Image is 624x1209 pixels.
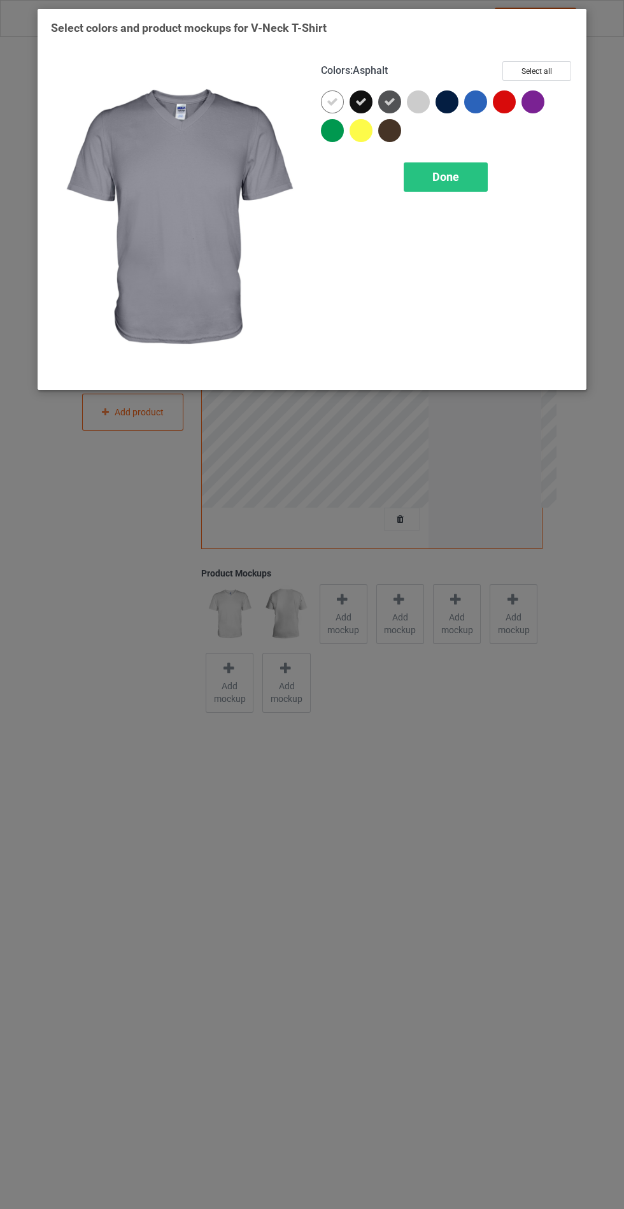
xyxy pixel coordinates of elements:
img: regular.jpg [51,61,303,376]
h4: : [321,64,388,78]
span: Select colors and product mockups for V-Neck T-Shirt [51,21,327,34]
span: Done [432,170,459,183]
button: Select all [502,61,571,81]
span: Colors [321,64,350,76]
span: Asphalt [353,64,388,76]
